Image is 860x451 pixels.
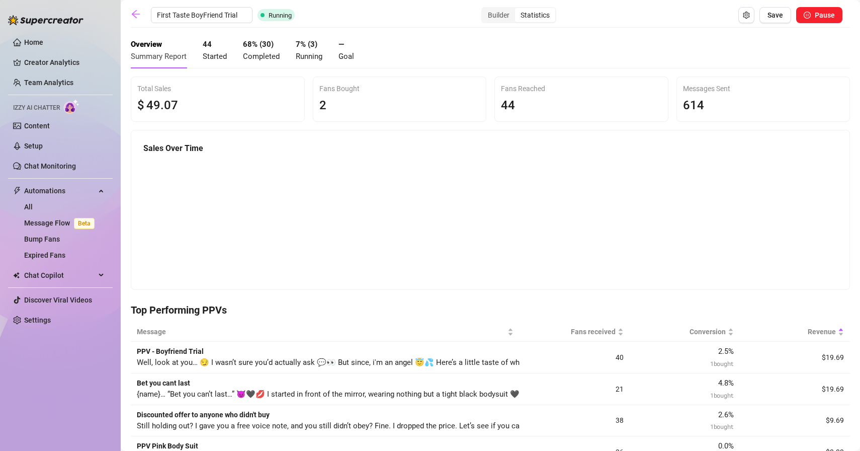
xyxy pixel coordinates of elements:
[24,54,105,70] a: Creator Analytics
[796,7,842,23] button: Pause
[137,96,144,115] span: $
[683,98,704,112] span: 614
[131,303,850,317] h4: Top Performing PPVs
[520,373,630,405] td: 21
[740,322,850,342] th: Revenue
[501,83,662,94] div: Fans Reached
[740,405,850,437] td: $9.69
[243,52,280,61] span: Completed
[746,326,836,337] span: Revenue
[718,410,734,419] span: 2.6 %
[740,342,850,373] td: $19.69
[24,267,96,283] span: Chat Copilot
[137,347,204,355] strong: PPV - Boyfriend Trial
[13,103,60,113] span: Izzy AI Chatter
[767,11,783,19] span: Save
[338,52,354,61] span: Goal
[636,326,726,337] span: Conversion
[710,422,734,430] span: 1 bought
[146,98,160,112] span: 49
[137,83,298,94] div: Total Sales
[24,38,43,46] a: Home
[24,296,92,304] a: Discover Viral Videos
[296,40,317,49] strong: 7 % ( 3 )
[718,441,734,450] span: 0.0 %
[630,322,740,342] th: Conversion
[137,411,270,419] strong: Discounted offer to anyone who didn't buy
[24,142,43,150] a: Setup
[131,9,146,21] a: arrow-left
[804,12,811,19] span: pause-circle
[131,40,162,49] strong: Overview
[718,347,734,356] span: 2.5 %
[759,7,791,23] button: Save Flow
[203,52,227,61] span: Started
[815,11,835,19] span: Pause
[481,7,556,23] div: segmented control
[515,8,555,22] div: Statistics
[520,322,630,342] th: Fans received
[520,405,630,437] td: 38
[738,7,754,23] button: Open Exit Rules
[743,12,750,19] span: setting
[338,40,344,49] strong: —
[269,12,292,19] span: Running
[710,359,734,367] span: 1 bought
[137,379,190,387] strong: Bet you cant last
[143,142,837,155] h5: Sales Over Time
[24,79,73,87] a: Team Analytics
[243,40,274,49] strong: 68 % ( 30 )
[526,326,616,337] span: Fans received
[296,52,322,61] span: Running
[24,251,65,259] a: Expired Fans
[24,203,33,211] a: All
[482,8,515,22] div: Builder
[24,316,51,324] a: Settings
[74,218,95,229] span: Beta
[24,122,50,130] a: Content
[8,15,83,25] img: logo-BBDzfeDw.svg
[24,235,60,243] a: Bump Fans
[64,99,79,114] img: AI Chatter
[160,98,178,112] span: .07
[151,7,252,23] input: Edit Title
[740,373,850,405] td: $19.69
[319,83,480,94] div: Fans Bought
[137,421,646,430] span: Still holding out? I gave you a free voice note, and you still didn’t obey? Fine. I dropped the p...
[710,391,734,399] span: 1 bought
[203,40,212,49] strong: 44
[131,322,520,342] th: Message
[24,183,96,199] span: Automations
[13,187,21,195] span: thunderbolt
[137,326,505,337] span: Message
[826,417,850,441] iframe: Intercom live chat
[24,219,99,227] a: Message FlowBeta
[131,52,187,61] span: Summary Report
[24,162,76,170] a: Chat Monitoring
[718,379,734,388] span: 4.8 %
[137,442,198,450] strong: PPV Pink Body Suit
[131,9,141,19] span: arrow-left
[501,98,515,112] span: 44
[319,98,326,112] span: 2
[683,83,844,94] div: Messages Sent
[13,272,20,279] img: Chat Copilot
[520,342,630,373] td: 40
